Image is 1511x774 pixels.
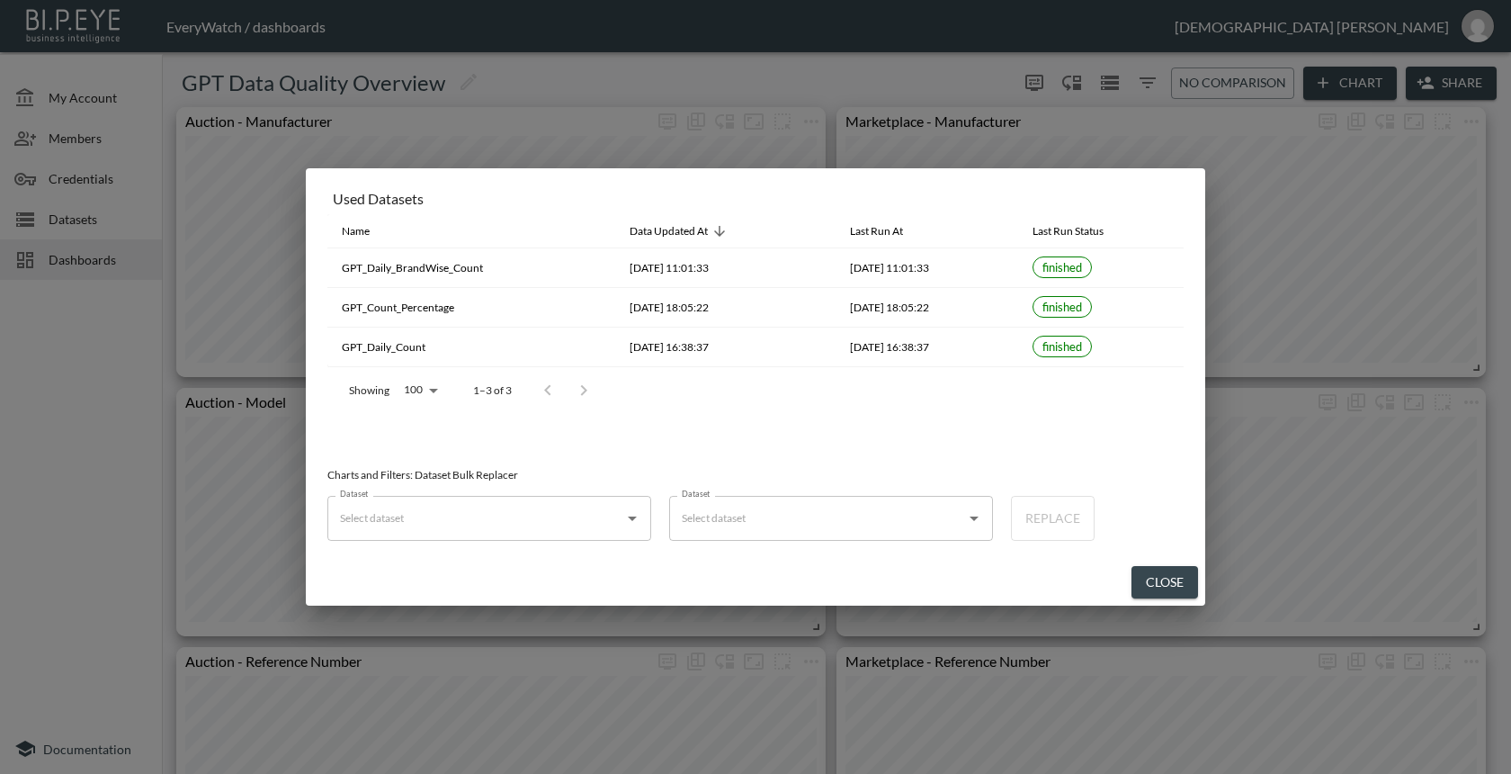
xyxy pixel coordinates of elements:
span: finished [1042,300,1082,314]
th: 2025-07-30, 11:01:33 [615,248,836,288]
th: {"type":{},"key":null,"ref":null,"props":{"size":"small","label":{"type":"span","key":null,"ref":... [1018,248,1227,288]
th: 2025-07-29, 16:38:37 [836,328,1018,367]
th: GPT_Daily_Count [327,328,615,367]
span: Name [342,220,393,242]
span: Data Updated At [630,220,731,242]
p: 1–3 of 3 [473,382,512,398]
input: Select dataset [335,504,616,533]
div: Data Updated At [630,220,708,242]
div: Last Run Status [1033,220,1104,242]
span: Last Run Status [1033,220,1127,242]
div: Charts and Filters: Dataset Bulk Replacer [327,468,1184,481]
div: Used Datasets [333,190,1184,207]
p: Showing [349,382,389,398]
span: Last Run At [850,220,926,242]
div: 100 [397,378,444,401]
th: GPT_Count_Percentage [327,288,615,328]
th: 2025-07-29, 16:38:37 [615,328,836,367]
label: Dataset [682,488,711,499]
th: GPT_Daily_BrandWise_Count [327,248,615,288]
button: Open [620,506,645,531]
th: {"type":{},"key":null,"ref":null,"props":{"size":"small","label":{"type":"span","key":null,"ref":... [1018,288,1227,328]
th: 2025-07-30, 18:05:22 [836,288,1018,328]
button: Close [1131,566,1198,599]
div: Last Run At [850,220,903,242]
th: 2025-07-30, 18:05:22 [615,288,836,328]
span: finished [1042,260,1082,274]
button: Open [961,506,987,531]
th: {"type":{},"key":null,"ref":null,"props":{"size":"small","label":{"type":"span","key":null,"ref":... [1018,328,1227,367]
th: 2025-07-30, 11:01:33 [836,248,1018,288]
div: Name [342,220,370,242]
label: Dataset [340,488,369,499]
input: Select dataset [677,504,958,533]
span: finished [1042,339,1082,354]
